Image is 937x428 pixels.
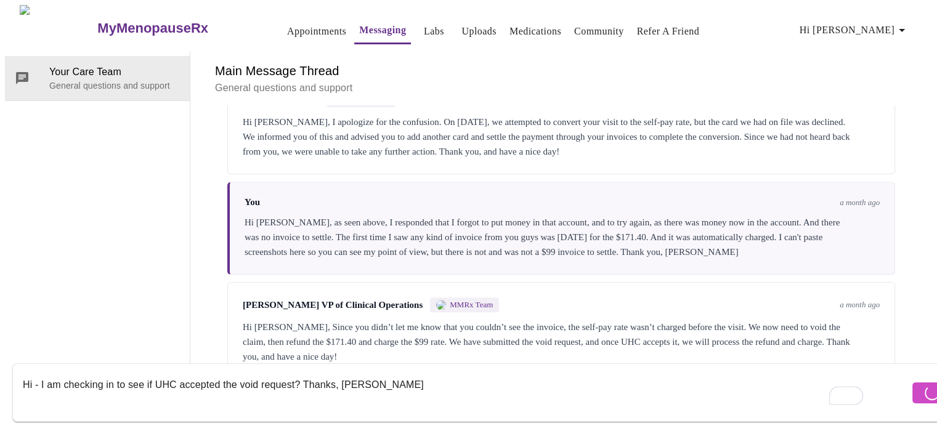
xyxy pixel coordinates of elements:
[456,19,501,44] button: Uploads
[354,18,411,44] button: Messaging
[282,19,351,44] button: Appointments
[243,320,880,364] div: Hi [PERSON_NAME], Since you didn’t let me know that you couldn’t see the invoice, the self-pay ra...
[509,23,561,40] a: Medications
[359,22,406,39] a: Messaging
[461,23,497,40] a: Uploads
[245,197,260,208] span: You
[840,198,880,208] span: a month ago
[287,23,346,40] a: Appointments
[245,215,880,259] div: Hi [PERSON_NAME], as seen above, I responded that I forgot to put money in that account, and to t...
[23,373,909,412] textarea: To enrich screen reader interactions, please activate Accessibility in Grammarly extension settings
[49,65,180,79] span: Your Care Team
[505,19,566,44] button: Medications
[49,79,180,92] p: General questions and support
[414,19,453,44] button: Labs
[800,22,909,39] span: Hi [PERSON_NAME]
[436,300,446,310] img: MMRX
[215,61,907,81] h6: Main Message Thread
[243,115,880,159] div: Hi [PERSON_NAME], I apologize for the confusion. On [DATE], we attempted to convert your visit to...
[96,7,258,50] a: MyMenopauseRx
[574,23,624,40] a: Community
[97,20,208,36] h3: MyMenopauseRx
[5,56,190,100] div: Your Care TeamGeneral questions and support
[20,5,96,51] img: MyMenopauseRx Logo
[450,300,493,310] span: MMRx Team
[632,19,705,44] button: Refer a Friend
[569,19,629,44] button: Community
[637,23,700,40] a: Refer a Friend
[795,18,914,42] button: Hi [PERSON_NAME]
[840,300,880,310] span: a month ago
[243,300,423,310] span: [PERSON_NAME] VP of Clinical Operations
[215,81,907,95] p: General questions and support
[424,23,444,40] a: Labs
